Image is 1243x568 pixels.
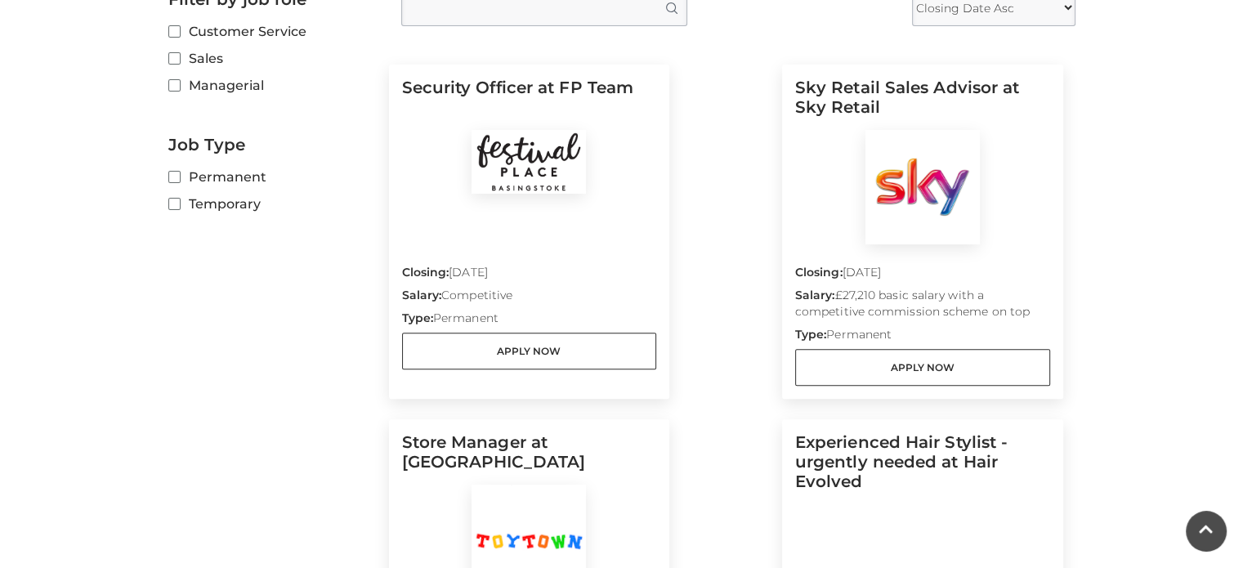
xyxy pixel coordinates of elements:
label: Temporary [168,194,377,214]
h5: Security Officer at FP Team [402,78,657,130]
strong: Salary: [402,288,442,302]
strong: Type: [795,327,826,342]
p: Permanent [402,310,657,333]
p: Permanent [795,326,1050,349]
strong: Type: [402,311,433,325]
h5: Store Manager at [GEOGRAPHIC_DATA] [402,432,657,485]
h5: Experienced Hair Stylist - urgently needed at Hair Evolved [795,432,1050,504]
strong: Closing: [795,265,843,280]
label: Sales [168,48,377,69]
a: Apply Now [402,333,657,369]
strong: Salary: [795,288,835,302]
p: [DATE] [795,264,1050,287]
a: Apply Now [795,349,1050,386]
label: Customer Service [168,21,377,42]
label: Permanent [168,167,377,187]
h2: Job Type [168,135,377,154]
img: Festival Place [472,130,586,194]
img: Sky Retail [865,130,980,244]
label: Managerial [168,75,377,96]
h5: Sky Retail Sales Advisor at Sky Retail [795,78,1050,130]
p: [DATE] [402,264,657,287]
strong: Closing: [402,265,449,280]
p: Competitive [402,287,657,310]
p: £27,210 basic salary with a competitive commission scheme on top [795,287,1050,326]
